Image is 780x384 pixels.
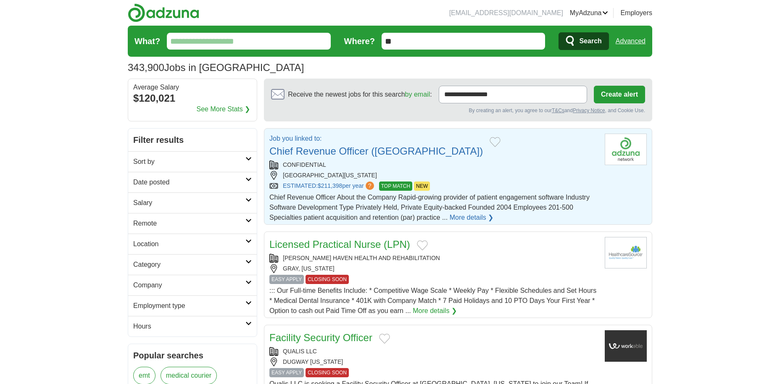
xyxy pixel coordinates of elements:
h2: Company [133,280,245,290]
button: Search [559,32,609,50]
a: Chief Revenue Officer ([GEOGRAPHIC_DATA]) [269,145,483,157]
a: Salary [128,192,257,213]
span: CLOSING SOON [306,275,349,284]
span: ? [366,181,374,190]
a: MyAdzuna [570,8,609,18]
div: By creating an alert, you agree to our and , and Cookie Use. [271,107,645,114]
li: [EMAIL_ADDRESS][DOMAIN_NAME] [449,8,563,18]
span: Search [579,33,601,50]
span: CLOSING SOON [306,368,349,377]
h2: Sort by [133,157,245,167]
a: T&Cs [552,108,564,113]
a: Employers [620,8,652,18]
button: Add to favorite jobs [490,137,501,147]
span: TOP MATCH [379,181,412,191]
span: Chief Revenue Officer About the Company Rapid-growing provider of patient engagement software Ind... [269,194,590,221]
img: Company logo [605,134,647,165]
a: Category [128,254,257,275]
span: EASY APPLY [269,368,304,377]
a: Facility Security Officer [269,332,372,343]
span: NEW [414,181,430,191]
a: More details ❯ [413,306,457,316]
div: Average Salary [133,84,252,91]
div: [GEOGRAPHIC_DATA][US_STATE] [269,171,598,180]
h2: Remote [133,218,245,229]
a: Privacy Notice [573,108,605,113]
h2: Salary [133,198,245,208]
a: Employment type [128,295,257,316]
img: Company logo [605,237,647,268]
h2: Hours [133,321,245,331]
button: Add to favorite jobs [379,334,390,344]
img: Company logo [605,330,647,362]
img: Adzuna logo [128,3,199,22]
button: Create alert [594,86,645,103]
p: Job you linked to: [269,134,483,144]
a: See More Stats ❯ [197,104,250,114]
span: Receive the newest jobs for this search : [288,89,432,100]
h2: Category [133,260,245,270]
div: [PERSON_NAME] HAVEN HEALTH AND REHABILITATION [269,254,598,263]
span: 343,900 [128,60,164,75]
span: ::: Our Full-time Benefits Include: * Competitive Wage Scale * Weekly Pay * Flexible Schedules an... [269,287,596,314]
a: Licensed Practical Nurse (LPN) [269,239,410,250]
a: by email [405,91,430,98]
a: Company [128,275,257,295]
div: GRAY, [US_STATE] [269,264,598,273]
label: What? [134,35,160,47]
div: $120,021 [133,91,252,106]
button: Add to favorite jobs [417,240,428,250]
a: More details ❯ [450,213,494,223]
a: ESTIMATED:$211,398per year? [283,181,376,191]
div: DUGWAY [US_STATE] [269,358,598,366]
a: Remote [128,213,257,234]
h2: Filter results [128,129,257,151]
a: Sort by [128,151,257,172]
a: Hours [128,316,257,337]
a: Location [128,234,257,254]
a: Date posted [128,172,257,192]
span: $211,398 [318,182,342,189]
h2: Popular searches [133,349,252,362]
div: CONFIDENTIAL [269,160,598,169]
h2: Date posted [133,177,245,187]
h2: Location [133,239,245,249]
span: EASY APPLY [269,275,304,284]
a: Advanced [616,33,646,50]
div: QUALIS LLC [269,347,598,356]
label: Where? [344,35,375,47]
h1: Jobs in [GEOGRAPHIC_DATA] [128,62,304,73]
h2: Employment type [133,301,245,311]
